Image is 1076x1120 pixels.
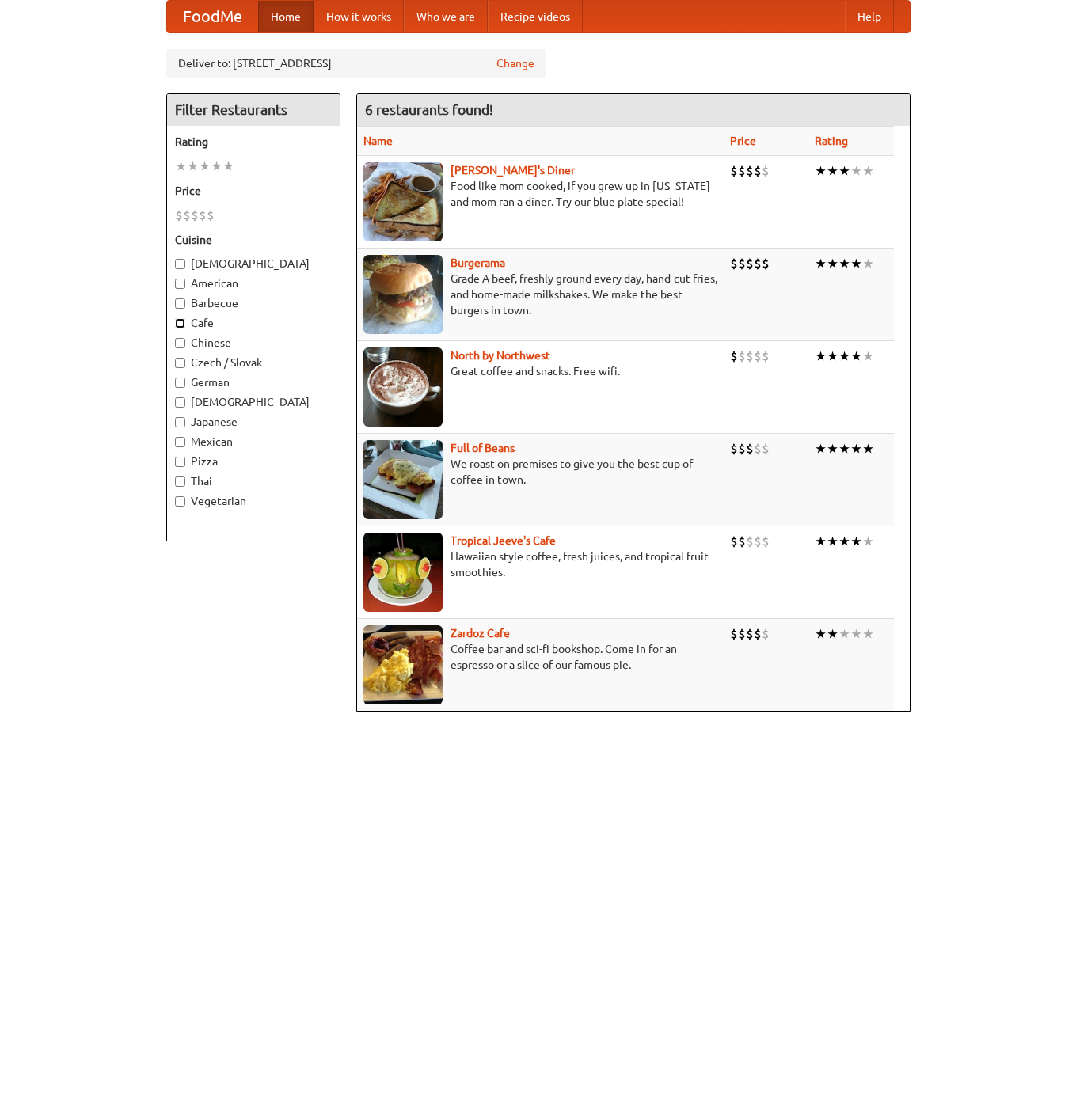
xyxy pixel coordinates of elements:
[754,533,762,550] li: $
[175,295,332,311] label: Barbecue
[167,94,340,126] h4: Filter Restaurants
[850,255,862,272] li: ★
[175,414,332,430] label: Japanese
[175,355,332,370] label: Czech / Slovak
[175,134,332,150] h5: Rating
[365,102,493,117] ng-pluralize: 6 restaurants found!
[175,358,185,368] input: Czech / Slovak
[363,178,717,210] p: Food like mom cooked, if you grew up in [US_STATE] and mom ran a diner. Try our blue plate special!
[175,437,185,447] input: Mexican
[738,533,746,550] li: $
[762,625,770,643] li: $
[175,417,185,427] input: Japanese
[738,440,746,457] li: $
[363,162,443,241] img: sallys.jpg
[762,440,770,457] li: $
[167,1,258,32] a: FoodMe
[762,347,770,365] li: $
[363,625,443,704] img: zardoz.jpg
[762,255,770,272] li: $
[754,347,762,365] li: $
[815,255,827,272] li: ★
[496,55,534,71] a: Change
[175,378,185,388] input: German
[183,207,191,224] li: $
[175,318,185,328] input: Cafe
[827,162,838,180] li: ★
[175,397,185,408] input: [DEMOGRAPHIC_DATA]
[175,315,332,331] label: Cafe
[488,1,583,32] a: Recipe videos
[175,374,332,390] label: German
[850,162,862,180] li: ★
[175,473,332,489] label: Thai
[746,347,754,365] li: $
[838,255,850,272] li: ★
[166,49,546,78] div: Deliver to: [STREET_ADDRESS]
[738,347,746,365] li: $
[730,162,738,180] li: $
[730,440,738,457] li: $
[746,625,754,643] li: $
[175,298,185,309] input: Barbecue
[746,533,754,550] li: $
[850,347,862,365] li: ★
[815,135,848,147] a: Rating
[827,255,838,272] li: ★
[451,349,550,362] a: North by Northwest
[175,275,332,291] label: American
[754,255,762,272] li: $
[363,347,443,427] img: north.jpg
[211,158,222,175] li: ★
[730,625,738,643] li: $
[762,162,770,180] li: $
[175,232,332,248] h5: Cuisine
[827,347,838,365] li: ★
[850,533,862,550] li: ★
[363,271,717,318] p: Grade A beef, freshly ground every day, hand-cut fries, and home-made milkshakes. We make the bes...
[862,440,874,457] li: ★
[815,533,827,550] li: ★
[838,162,850,180] li: ★
[850,440,862,457] li: ★
[815,162,827,180] li: ★
[175,454,332,469] label: Pizza
[746,162,754,180] li: $
[862,255,874,272] li: ★
[845,1,894,32] a: Help
[451,256,505,269] a: Burgerama
[175,493,332,509] label: Vegetarian
[363,549,717,580] p: Hawaiian style coffee, fresh juices, and tropical fruit smoothies.
[363,641,717,673] p: Coffee bar and sci-fi bookshop. Come in for an espresso or a slice of our famous pie.
[738,162,746,180] li: $
[827,440,838,457] li: ★
[199,158,211,175] li: ★
[207,207,215,224] li: $
[451,627,510,640] b: Zardoz Cafe
[404,1,488,32] a: Who we are
[175,207,183,224] li: $
[838,533,850,550] li: ★
[314,1,404,32] a: How it works
[175,338,185,348] input: Chinese
[451,534,556,547] b: Tropical Jeeve's Cafe
[175,183,332,199] h5: Price
[730,533,738,550] li: $
[451,164,575,177] a: [PERSON_NAME]'s Diner
[827,625,838,643] li: ★
[191,207,199,224] li: $
[175,394,332,410] label: [DEMOGRAPHIC_DATA]
[827,533,838,550] li: ★
[175,496,185,507] input: Vegetarian
[730,347,738,365] li: $
[175,158,187,175] li: ★
[862,625,874,643] li: ★
[187,158,199,175] li: ★
[738,625,746,643] li: $
[838,625,850,643] li: ★
[175,259,185,269] input: [DEMOGRAPHIC_DATA]
[862,533,874,550] li: ★
[754,162,762,180] li: $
